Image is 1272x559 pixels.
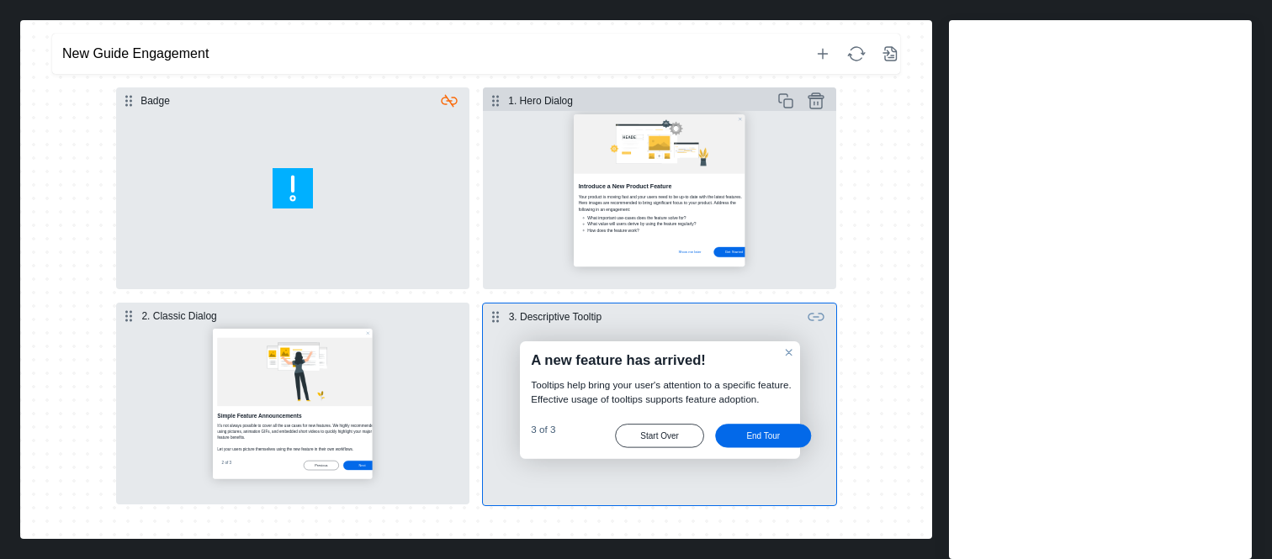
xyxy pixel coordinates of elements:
[116,326,469,504] button: Select step
[140,91,172,111] button: Badge
[141,306,218,326] button: 2. Classic Dialog
[483,327,836,505] button: Select step
[273,168,313,208] div: Badge
[509,307,603,327] button: 3. Descriptive Tooltip
[62,34,209,74] div: New Guide Engagement
[508,91,574,111] button: 1. Hero Dialog
[483,111,836,289] button: Select step
[116,111,469,289] button: Select step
